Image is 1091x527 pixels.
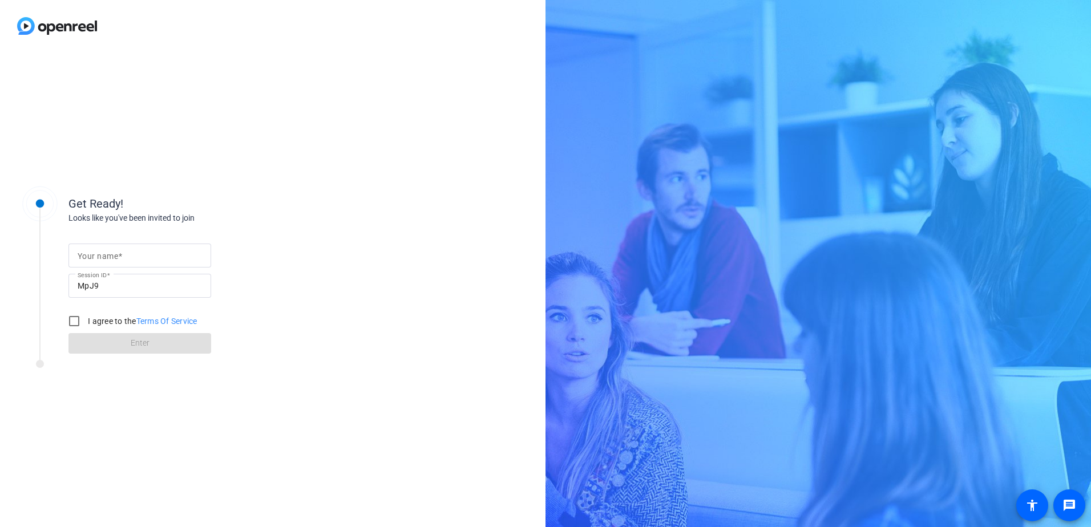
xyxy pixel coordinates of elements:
mat-label: Your name [78,252,118,261]
div: Looks like you've been invited to join [68,212,297,224]
mat-icon: message [1062,498,1076,512]
a: Terms Of Service [136,317,197,326]
mat-label: Session ID [78,271,107,278]
mat-icon: accessibility [1025,498,1039,512]
div: Get Ready! [68,195,297,212]
label: I agree to the [86,315,197,327]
